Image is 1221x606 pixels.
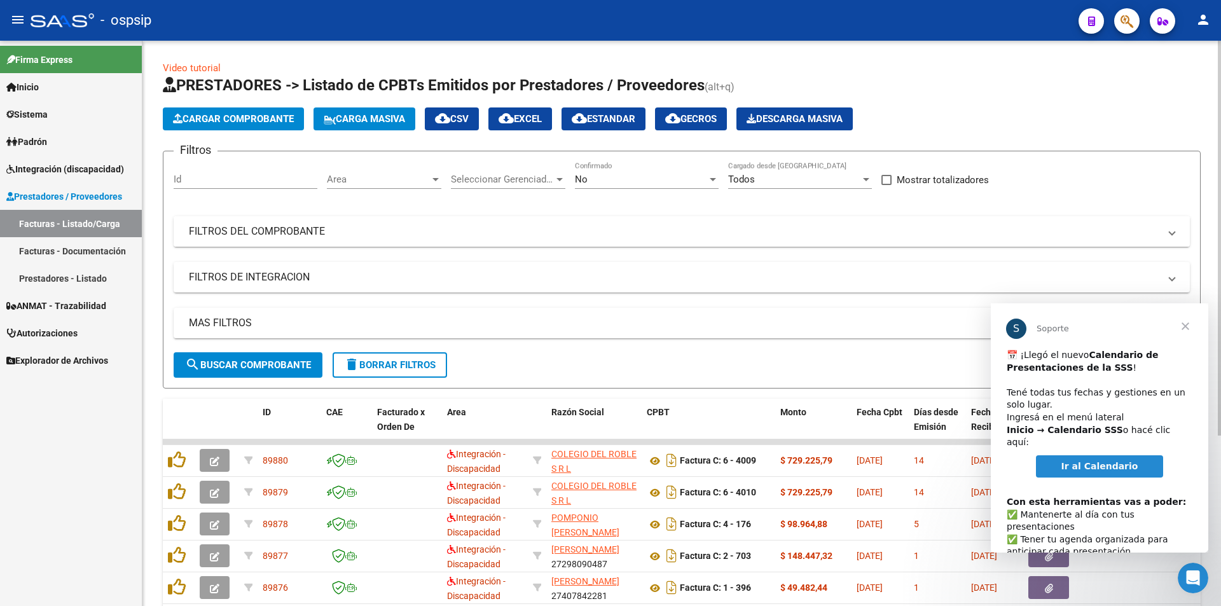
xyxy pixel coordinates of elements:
[897,172,989,188] span: Mostrar totalizadores
[263,582,288,593] span: 89876
[314,107,415,130] button: Carga Masiva
[680,551,751,561] strong: Factura C: 2 - 703
[6,107,48,121] span: Sistema
[914,407,958,432] span: Días desde Emisión
[488,107,552,130] button: EXCEL
[447,513,506,537] span: Integración - Discapacidad
[966,399,1023,455] datatable-header-cell: Fecha Recibido
[6,354,108,368] span: Explorador de Archivos
[16,180,202,342] div: ​✅ Mantenerte al día con tus presentaciones ✅ Tener tu agenda organizada para anticipar cada pres...
[6,326,78,340] span: Autorizaciones
[6,53,72,67] span: Firma Express
[1196,12,1211,27] mat-icon: person
[971,407,1007,432] span: Fecha Recibido
[551,481,637,506] span: COLEGIO DEL ROBLE S R L
[914,487,924,497] span: 14
[442,399,528,455] datatable-header-cell: Area
[551,407,604,417] span: Razón Social
[680,456,756,466] strong: Factura C: 6 - 4009
[447,407,466,417] span: Area
[324,113,405,125] span: Carga Masiva
[100,6,151,34] span: - ospsip
[163,76,705,94] span: PRESTADORES -> Listado de CPBTs Emitidos por Prestadores / Proveedores
[321,399,372,455] datatable-header-cell: CAE
[372,399,442,455] datatable-header-cell: Facturado x Orden De
[499,111,514,126] mat-icon: cloud_download
[163,107,304,130] button: Cargar Comprobante
[680,488,756,498] strong: Factura C: 6 - 4010
[1178,563,1208,593] iframe: Intercom live chat
[680,583,751,593] strong: Factura C: 1 - 396
[263,487,288,497] span: 89879
[562,107,645,130] button: Estandar
[174,308,1190,338] mat-expansion-panel-header: MAS FILTROS
[6,299,106,313] span: ANMAT - Trazabilidad
[852,399,909,455] datatable-header-cell: Fecha Cpbt
[499,113,542,125] span: EXCEL
[174,141,217,159] h3: Filtros
[914,582,919,593] span: 1
[780,487,832,497] strong: $ 729.225,79
[6,162,124,176] span: Integración (discapacidad)
[425,107,479,130] button: CSV
[575,174,588,185] span: No
[447,544,506,569] span: Integración - Discapacidad
[857,582,883,593] span: [DATE]
[736,107,853,130] button: Descarga Masiva
[680,520,751,530] strong: Factura C: 4 - 176
[663,450,680,471] i: Descargar documento
[551,479,637,506] div: 30695582702
[163,62,221,74] a: Video tutorial
[663,546,680,566] i: Descargar documento
[551,513,619,537] span: POMPONIO [PERSON_NAME]
[447,576,506,601] span: Integración - Discapacidad
[663,577,680,598] i: Descargar documento
[551,576,619,586] span: [PERSON_NAME]
[6,135,47,149] span: Padrón
[663,514,680,534] i: Descargar documento
[780,519,827,529] strong: $ 98.964,88
[914,519,919,529] span: 5
[747,113,843,125] span: Descarga Masiva
[780,407,806,417] span: Monto
[174,352,322,378] button: Buscar Comprobante
[909,399,966,455] datatable-header-cell: Días desde Emisión
[189,316,1159,330] mat-panel-title: MAS FILTROS
[174,216,1190,247] mat-expansion-panel-header: FILTROS DEL COMPROBANTE
[728,174,755,185] span: Todos
[857,487,883,497] span: [DATE]
[333,352,447,378] button: Borrar Filtros
[551,574,637,601] div: 27407842281
[971,487,997,497] span: [DATE]
[263,551,288,561] span: 89877
[663,482,680,502] i: Descargar documento
[174,262,1190,293] mat-expansion-panel-header: FILTROS DE INTEGRACION
[546,399,642,455] datatable-header-cell: Razón Social
[647,407,670,417] span: CPBT
[451,174,554,185] span: Seleccionar Gerenciador
[705,81,735,93] span: (alt+q)
[551,544,619,554] span: [PERSON_NAME]
[780,455,832,465] strong: $ 729.225,79
[435,113,469,125] span: CSV
[971,519,997,529] span: [DATE]
[551,449,637,474] span: COLEGIO DEL ROBLE S R L
[775,399,852,455] datatable-header-cell: Monto
[263,455,288,465] span: 89880
[344,359,436,371] span: Borrar Filtros
[780,551,832,561] strong: $ 148.447,32
[857,519,883,529] span: [DATE]
[857,407,902,417] span: Fecha Cpbt
[857,551,883,561] span: [DATE]
[10,12,25,27] mat-icon: menu
[914,455,924,465] span: 14
[447,449,506,474] span: Integración - Discapacidad
[185,359,311,371] span: Buscar Comprobante
[551,511,637,537] div: 27278265949
[263,407,271,417] span: ID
